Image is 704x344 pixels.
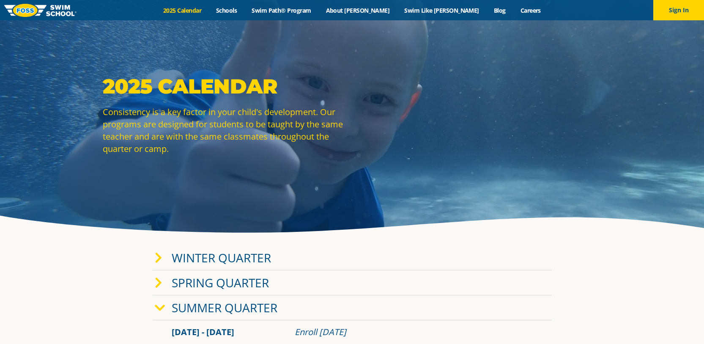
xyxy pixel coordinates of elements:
[156,6,209,14] a: 2025 Calendar
[486,6,513,14] a: Blog
[172,326,234,338] span: [DATE] - [DATE]
[244,6,318,14] a: Swim Path® Program
[513,6,548,14] a: Careers
[103,106,348,155] p: Consistency is a key factor in your child's development. Our programs are designed for students t...
[318,6,397,14] a: About [PERSON_NAME]
[172,275,269,291] a: Spring Quarter
[172,250,271,266] a: Winter Quarter
[4,4,77,17] img: FOSS Swim School Logo
[172,300,277,316] a: Summer Quarter
[295,326,533,338] div: Enroll [DATE]
[397,6,487,14] a: Swim Like [PERSON_NAME]
[209,6,244,14] a: Schools
[103,74,277,99] strong: 2025 Calendar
